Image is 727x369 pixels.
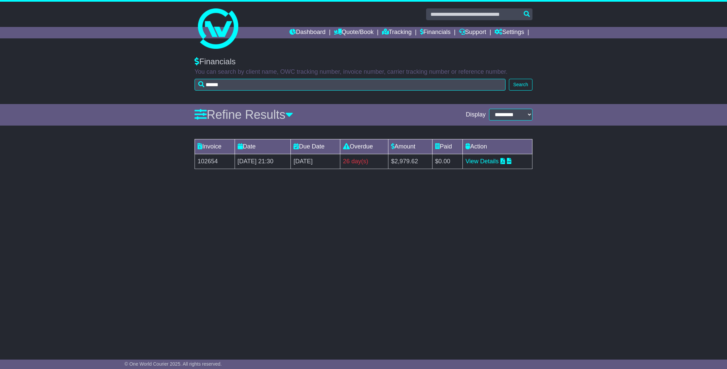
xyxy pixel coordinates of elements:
a: Refine Results [195,108,293,122]
button: Search [509,79,532,91]
a: Dashboard [289,27,325,38]
td: [DATE] 21:30 [235,154,291,169]
td: 102654 [195,154,235,169]
a: View Details [465,158,499,165]
a: Support [459,27,486,38]
td: Overdue [340,139,388,154]
p: You can search by client name, OWC tracking number, invoice number, carrier tracking number or re... [195,68,532,76]
td: $0.00 [432,154,462,169]
span: Display [466,111,486,119]
td: Due Date [291,139,340,154]
td: Date [235,139,291,154]
a: Quote/Book [334,27,374,38]
div: Financials [195,57,532,67]
a: Tracking [382,27,412,38]
td: Amount [388,139,432,154]
td: Action [462,139,532,154]
td: $2,979.62 [388,154,432,169]
td: Invoice [195,139,235,154]
td: Paid [432,139,462,154]
a: Financials [420,27,451,38]
div: 26 day(s) [343,157,385,166]
td: [DATE] [291,154,340,169]
span: © One World Courier 2025. All rights reserved. [125,361,222,367]
a: Settings [494,27,524,38]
